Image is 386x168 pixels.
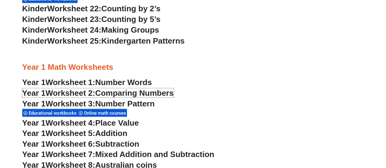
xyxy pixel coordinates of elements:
span: Worksheet 25: [47,36,101,45]
span: Worksheet 2: [45,88,95,97]
a: Year 1Worksheet 2:Comparing Numbers [22,88,174,97]
div: Educational workbooks [22,109,78,117]
span: Number Words [95,77,152,87]
span: Counting by 2’s [101,4,161,13]
a: Year 1Worksheet 4:Place Value [22,118,139,127]
span: Worksheet 6: [45,139,95,148]
span: Kinder [22,4,47,13]
span: Subtraction [95,139,139,148]
span: Addition [95,128,127,138]
span: Worksheet 4: [45,118,95,127]
span: Place Value [95,118,139,127]
div: Online math courses [78,109,127,117]
span: Educational workbooks [29,110,78,116]
a: Year 1Worksheet 7:Mixed Addition and Subtraction [22,149,215,159]
a: Year 1Worksheet 1:Number Words [22,77,152,87]
iframe: Chat Widget [284,99,386,168]
span: Counting by 5’s [101,15,161,24]
h3: Year 1 Math Worksheets [22,62,364,72]
span: Kinder [22,15,47,24]
span: Worksheet 3: [45,99,95,108]
a: Year 1Worksheet 6:Subtraction [22,139,139,148]
span: Making Groups [101,25,159,34]
span: Worksheet 7: [45,149,95,159]
span: Online math courses [84,110,128,116]
span: Worksheet 5: [45,128,95,138]
a: Year 1Worksheet 3:Number Pattern [22,99,155,108]
span: Kinder [22,25,47,34]
span: Mixed Addition and Subtraction [95,149,214,159]
span: Kinder [22,36,47,45]
a: Year 1Worksheet 5:Addition [22,128,128,138]
span: Worksheet 22: [47,4,101,13]
span: Number Pattern [95,99,155,108]
span: Worksheet 24: [47,25,101,34]
span: Worksheet 23: [47,15,101,24]
span: Worksheet 1: [45,77,95,87]
span: Comparing Numbers [95,88,174,97]
span: Kindergarten Patterns [101,36,185,45]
